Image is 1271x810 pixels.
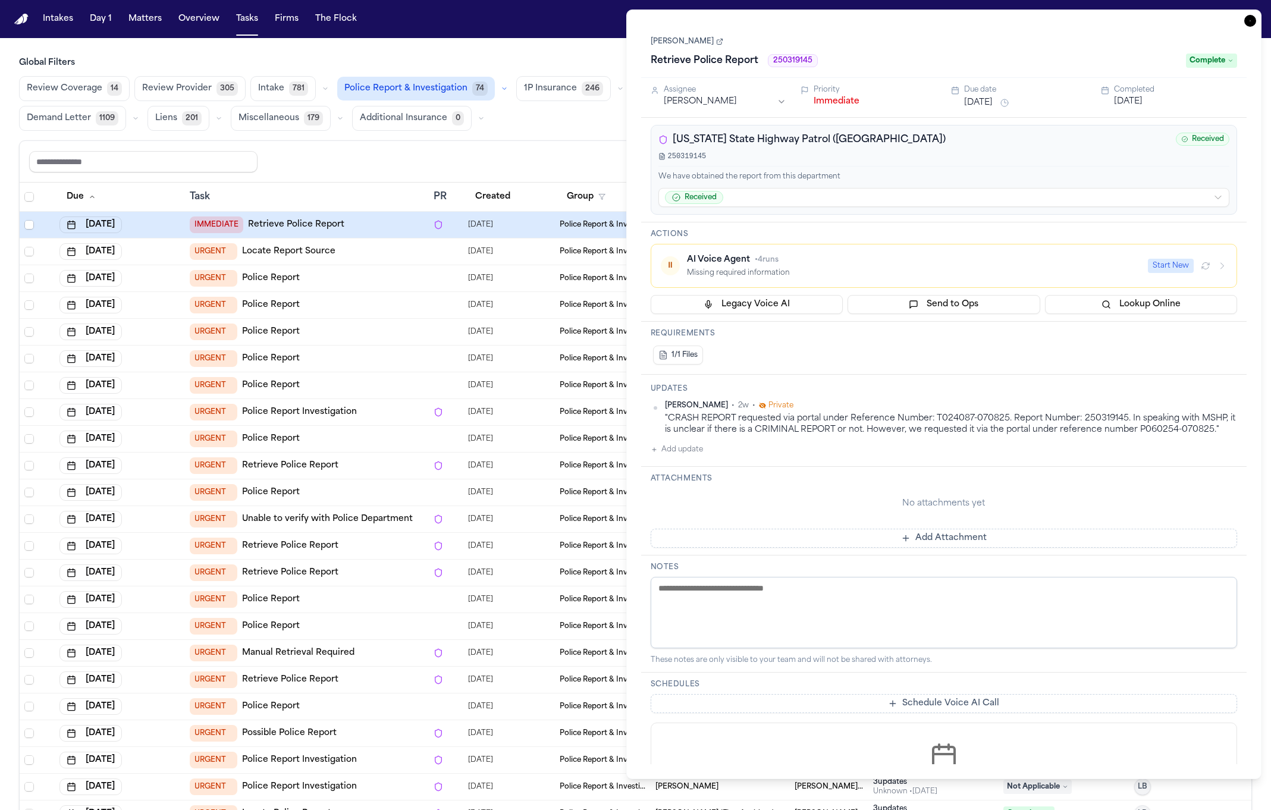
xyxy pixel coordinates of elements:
[873,777,937,787] div: 3 update s
[665,401,728,410] span: [PERSON_NAME]
[651,295,843,314] button: Legacy Voice AI
[655,782,718,792] span: Taesean Noble
[14,14,29,25] img: Finch Logo
[337,77,495,101] button: Police Report & Investigation74
[814,85,937,95] div: Priority
[651,474,1238,484] h3: Attachments
[231,8,263,30] button: Tasks
[468,564,493,581] span: 7/14/2025, 2:07:38 PM
[768,401,793,410] span: Private
[687,254,1141,266] div: AI Voice Agent
[59,591,122,608] button: [DATE]
[468,350,493,367] span: 6/3/2025, 10:05:10 AM
[560,327,646,337] span: Police Report & Investigation
[651,529,1238,548] button: Add Attachment
[190,725,237,742] span: URGENT
[560,595,646,604] span: Police Report & Investigation
[651,694,1238,713] button: Schedule Voice AI Call
[190,618,237,635] span: URGENT
[59,725,122,742] button: [DATE]
[651,384,1238,394] h3: Updates
[524,83,577,95] span: 1P Insurance
[360,112,447,124] span: Additional Insurance
[516,76,611,101] button: 1P Insurance246
[468,186,517,208] button: Created
[24,702,34,711] span: Select row
[651,37,723,46] a: [PERSON_NAME]
[651,230,1238,239] h3: Actions
[59,564,122,581] button: [DATE]
[190,484,237,501] span: URGENT
[242,674,338,686] a: Retrieve Police Report
[124,8,167,30] button: Matters
[560,407,646,417] span: Police Report & Investigation
[560,220,646,230] span: Police Report & Investigation
[468,698,493,715] span: 7/7/2025, 1:27:34 PM
[242,513,413,525] a: Unable to verify with Police Department
[1148,259,1194,273] button: Start New
[964,85,1087,95] div: Due date
[560,782,646,792] span: Police Report & Investigation
[468,270,493,287] span: 4/28/2025, 9:57:02 AM
[352,106,472,131] button: Additional Insurance0
[270,8,303,30] a: Firms
[472,81,488,96] span: 74
[190,591,237,608] span: URGENT
[182,111,202,125] span: 201
[27,112,91,124] span: Demand Letter
[242,379,300,391] a: Police Report
[59,778,122,795] button: [DATE]
[24,541,34,551] span: Select row
[468,671,493,688] span: 6/18/2025, 8:25:54 PM
[59,538,122,554] button: [DATE]
[24,488,34,497] span: Select row
[59,377,122,394] button: [DATE]
[651,680,1238,689] h3: Schedules
[242,594,300,605] a: Police Report
[96,111,118,125] span: 1109
[582,81,603,96] span: 246
[190,564,237,581] span: URGENT
[658,188,1230,207] button: Received
[14,14,29,25] a: Home
[651,442,703,457] button: Add update
[242,567,338,579] a: Retrieve Police Report
[24,300,34,310] span: Select row
[242,406,357,418] a: Police Report Investigation
[85,8,117,30] button: Day 1
[216,81,238,96] span: 305
[468,618,493,635] span: 7/29/2025, 6:02:12 PM
[59,671,122,688] button: [DATE]
[665,413,1238,436] div: "CRASH REPORT requested via portal under Reference Number: T024087-070825. Report Number: 2503191...
[59,324,122,340] button: [DATE]
[19,106,126,131] button: Demand Letter1109
[190,431,237,447] span: URGENT
[665,191,723,204] span: Received
[190,645,237,661] span: URGENT
[190,243,237,260] span: URGENT
[59,752,122,768] button: [DATE]
[1003,780,1072,794] span: Not Applicable
[560,541,646,551] span: Police Report & Investigation
[752,401,755,410] span: •
[59,243,122,260] button: [DATE]
[666,260,674,272] span: ⏸
[658,133,946,147] div: [US_STATE] State Highway Patrol ([GEOGRAPHIC_DATA])
[59,618,122,635] button: [DATE]
[134,76,246,101] button: Review Provider305
[59,350,122,367] button: [DATE]
[560,381,646,390] span: Police Report & Investigation
[1138,782,1147,792] span: LB
[59,431,122,447] button: [DATE]
[468,216,493,233] span: 7/8/2025, 12:44:17 PM
[668,152,707,161] span: 250319145
[190,324,237,340] span: URGENT
[560,461,646,470] span: Police Report & Investigation
[795,782,864,792] span: Martello Law Firm
[468,778,493,795] span: 7/22/2025, 6:29:34 PM
[1114,85,1237,95] div: Completed
[142,83,212,95] span: Review Provider
[59,216,122,233] button: [DATE]
[560,702,646,711] span: Police Report & Investigation
[242,299,300,311] a: Police Report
